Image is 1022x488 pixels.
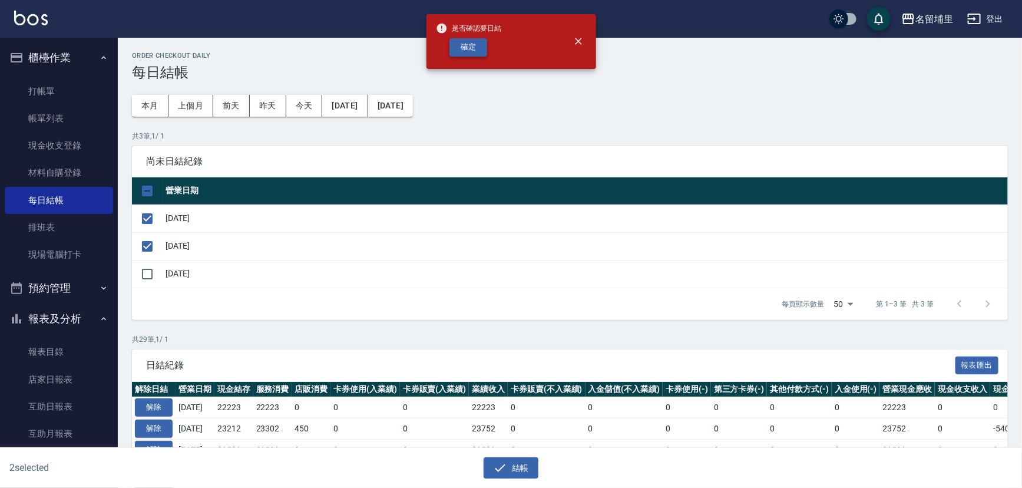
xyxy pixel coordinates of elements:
button: 預約管理 [5,273,113,304]
p: 共 3 筆, 1 / 1 [132,131,1008,141]
th: 卡券使用(入業績) [330,382,400,397]
td: 0 [935,397,990,418]
td: 0 [508,418,586,440]
td: 21581 [253,439,292,460]
h2: Order checkout daily [132,52,1008,60]
a: 報表目錄 [5,338,113,365]
button: 解除 [135,420,173,438]
a: 打帳單 [5,78,113,105]
a: 材料自購登錄 [5,159,113,186]
img: Logo [14,11,48,25]
td: [DATE] [163,205,1008,232]
button: 結帳 [484,457,538,479]
div: 50 [829,288,858,320]
td: 0 [935,439,990,460]
td: 0 [508,397,586,418]
button: 今天 [286,95,323,117]
th: 其他付款方式(-) [767,382,832,397]
td: 22223 [469,397,508,418]
td: 0 [711,418,768,440]
button: 上個月 [168,95,213,117]
a: 報表匯出 [955,359,999,370]
th: 入金儲值(不入業績) [586,382,663,397]
td: 0 [767,418,832,440]
button: save [867,7,891,31]
button: 本月 [132,95,168,117]
th: 營業現金應收 [880,382,935,397]
td: 0 [711,439,768,460]
th: 現金結存 [214,382,253,397]
p: 第 1–3 筆 共 3 筆 [877,299,934,309]
td: 21581 [469,439,508,460]
td: 0 [767,397,832,418]
button: [DATE] [322,95,368,117]
span: 是否確認要日結 [436,22,502,34]
td: 0 [330,439,400,460]
td: 22223 [214,397,253,418]
td: 0 [586,439,663,460]
a: 每日結帳 [5,187,113,214]
button: 報表匯出 [955,357,999,375]
button: [DATE] [368,95,413,117]
th: 卡券販賣(入業績) [400,382,469,397]
td: 21581 [214,439,253,460]
td: 22223 [880,397,935,418]
button: 登出 [963,8,1008,30]
th: 第三方卡券(-) [711,382,768,397]
th: 卡券使用(-) [663,382,711,397]
td: 0 [663,418,711,440]
a: 店家日報表 [5,366,113,393]
td: 0 [400,439,469,460]
td: [DATE] [163,260,1008,288]
td: 0 [711,397,768,418]
td: 23752 [469,418,508,440]
td: [DATE] [176,418,214,440]
th: 現金收支收入 [935,382,990,397]
th: 店販消費 [292,382,330,397]
button: 報表及分析 [5,304,113,334]
td: [DATE] [163,232,1008,260]
button: 昨天 [250,95,286,117]
td: [DATE] [176,439,214,460]
button: 確定 [449,38,487,57]
td: 0 [832,418,880,440]
button: close [565,28,591,54]
td: 21581 [880,439,935,460]
span: 日結紀錄 [146,360,955,371]
button: 前天 [213,95,250,117]
td: 0 [292,439,330,460]
td: 0 [832,439,880,460]
td: 0 [330,418,400,440]
td: 0 [400,397,469,418]
td: 0 [330,397,400,418]
td: 23752 [880,418,935,440]
td: 0 [400,418,469,440]
th: 入金使用(-) [832,382,880,397]
th: 業績收入 [469,382,508,397]
td: 23302 [253,418,292,440]
td: 0 [767,439,832,460]
td: 0 [508,439,586,460]
td: 450 [292,418,330,440]
button: 解除 [135,398,173,417]
td: [DATE] [176,397,214,418]
button: 解除 [135,441,173,459]
td: 0 [292,397,330,418]
a: 排班表 [5,214,113,241]
td: 0 [832,397,880,418]
th: 服務消費 [253,382,292,397]
p: 每頁顯示數量 [782,299,825,309]
td: 0 [663,439,711,460]
a: 帳單列表 [5,105,113,132]
h3: 每日結帳 [132,64,1008,81]
th: 卡券販賣(不入業績) [508,382,586,397]
th: 營業日期 [163,177,1008,205]
a: 互助日報表 [5,393,113,420]
p: 共 29 筆, 1 / 1 [132,334,1008,345]
h6: 2 selected [9,460,253,475]
button: 櫃檯作業 [5,42,113,73]
td: 22223 [253,397,292,418]
button: 名留埔里 [897,7,958,31]
a: 現金收支登錄 [5,132,113,159]
td: 23212 [214,418,253,440]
